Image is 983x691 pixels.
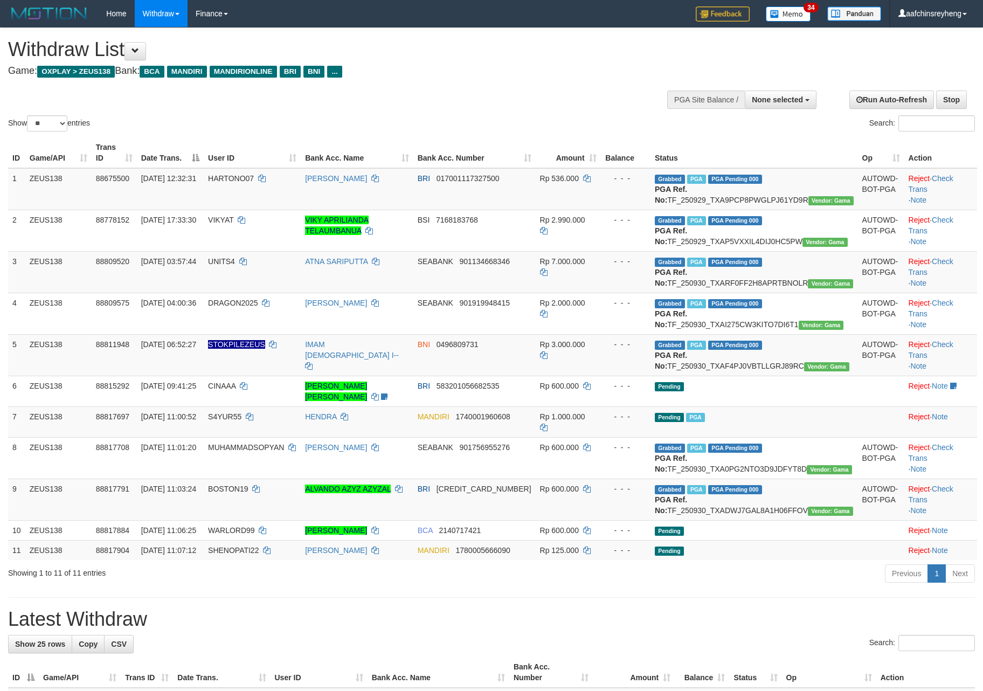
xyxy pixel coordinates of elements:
[208,174,254,183] span: HARTONO07
[849,91,934,109] a: Run Auto-Refresh
[8,479,25,520] td: 9
[92,137,137,168] th: Trans ID: activate to sort column ascending
[456,412,510,421] span: Copy 1740001960608 to clipboard
[904,251,977,293] td: · ·
[25,137,92,168] th: Game/API: activate to sort column ascending
[436,216,478,224] span: Copy 7168183768 to clipboard
[687,444,706,453] span: Marked by aafchomsokheang
[96,174,129,183] span: 88675500
[932,412,948,421] a: Note
[141,526,196,535] span: [DATE] 11:06:25
[655,485,685,494] span: Grabbed
[305,174,367,183] a: [PERSON_NAME]
[96,257,129,266] span: 88809520
[898,115,975,132] input: Search:
[540,340,585,349] span: Rp 3.000.000
[305,340,399,360] a: IMAM [DEMOGRAPHIC_DATA] I--
[686,413,705,422] span: Marked by aafchomsokheang
[876,657,975,688] th: Action
[536,137,601,168] th: Amount: activate to sort column ascending
[909,299,953,318] a: Check Trans
[802,238,848,247] span: Vendor URL: https://trx31.1velocity.biz
[655,382,684,391] span: Pending
[96,485,129,493] span: 88817791
[25,251,92,293] td: ZEUS138
[96,299,129,307] span: 88809575
[79,640,98,648] span: Copy
[210,66,277,78] span: MANDIRIONLINE
[437,174,500,183] span: Copy 017001117327500 to clipboard
[25,437,92,479] td: ZEUS138
[655,299,685,308] span: Grabbed
[8,437,25,479] td: 8
[858,251,904,293] td: AUTOWD-BOT-PGA
[650,293,858,334] td: TF_250930_TXAI275CW3KITO7DI6T1
[745,91,816,109] button: None selected
[8,635,72,653] a: Show 25 rows
[368,657,509,688] th: Bank Acc. Name: activate to sort column ascending
[25,520,92,540] td: ZEUS138
[303,66,324,78] span: BNI
[327,66,342,78] span: ...
[593,657,675,688] th: Amount: activate to sort column ascending
[25,168,92,210] td: ZEUS138
[655,444,685,453] span: Grabbed
[141,412,196,421] span: [DATE] 11:00:52
[418,174,430,183] span: BRI
[708,175,762,184] span: PGA Pending
[141,546,196,555] span: [DATE] 11:07:12
[305,412,336,421] a: HENDRA
[869,115,975,132] label: Search:
[8,5,90,22] img: MOTION_logo.png
[173,657,270,688] th: Date Trans.: activate to sort column ascending
[909,257,930,266] a: Reject
[418,412,449,421] span: MANDIRI
[305,526,367,535] a: [PERSON_NAME]
[208,257,235,266] span: UNITS4
[437,340,479,349] span: Copy 0496809731 to clipboard
[208,443,284,452] span: MUHAMMADSOPYAN
[439,526,481,535] span: Copy 2140717421 to clipboard
[869,635,975,651] label: Search:
[910,362,926,370] a: Note
[8,520,25,540] td: 10
[25,334,92,376] td: ZEUS138
[104,635,134,653] a: CSV
[909,443,953,462] a: Check Trans
[8,168,25,210] td: 1
[910,506,926,515] a: Note
[910,320,926,329] a: Note
[650,210,858,251] td: TF_250929_TXAP5VXXIL4DIJ0HC5PW
[418,485,430,493] span: BRI
[96,340,129,349] span: 88811948
[605,298,646,308] div: - - -
[708,258,762,267] span: PGA Pending
[540,485,579,493] span: Rp 600.000
[650,168,858,210] td: TF_250929_TXA9PCP8PWGLPJ61YD9R
[904,540,977,560] td: ·
[909,299,930,307] a: Reject
[910,196,926,204] a: Note
[96,412,129,421] span: 88817697
[909,257,953,277] a: Check Trans
[904,437,977,479] td: · ·
[904,293,977,334] td: · ·
[904,168,977,210] td: · ·
[460,257,510,266] span: Copy 901134668346 to clipboard
[8,376,25,406] td: 6
[927,564,946,583] a: 1
[418,526,433,535] span: BCA
[655,547,684,556] span: Pending
[141,485,196,493] span: [DATE] 11:03:24
[605,256,646,267] div: - - -
[858,293,904,334] td: AUTOWD-BOT-PGA
[305,299,367,307] a: [PERSON_NAME]
[37,66,115,78] span: OXPLAY > ZEUS138
[807,465,852,474] span: Vendor URL: https://trx31.1velocity.biz
[8,609,975,630] h1: Latest Withdraw
[8,406,25,437] td: 7
[8,137,25,168] th: ID
[904,376,977,406] td: ·
[752,95,803,104] span: None selected
[904,137,977,168] th: Action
